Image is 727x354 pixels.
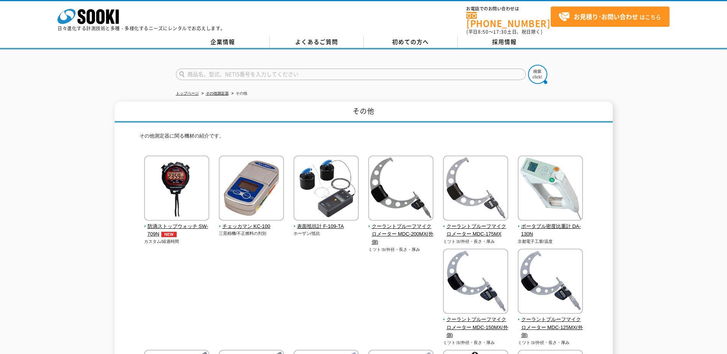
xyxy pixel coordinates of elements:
[478,28,489,35] span: 8:50
[144,156,209,223] img: 防滴ストップウォッチ SW-709N
[493,28,507,35] span: 17:30
[115,102,613,123] h1: その他
[294,156,359,223] img: 表面抵抗計 F-109-TA
[368,246,434,253] p: ミツトヨ/外径・長さ・厚み
[466,12,551,28] a: [PHONE_NUMBER]
[443,308,509,339] a: クーラントプルーフマイクロメーター MDC-150MX(外側)
[270,36,364,48] a: よくあるご質問
[443,156,508,223] img: クーラントプルーフマイクロメーター MDC-175MX
[139,132,588,144] p: その他測定器に関る機材の紹介です。
[443,223,509,239] span: クーラントプルーフマイクロメーター MDC-175MX
[219,230,284,237] p: 三晃精機/不正燃料の判別
[219,156,284,223] img: チェッカマン KC-100
[458,36,551,48] a: 採用情報
[159,232,179,237] img: NEW
[176,69,526,80] input: 商品名、型式、NETIS番号を入力してください
[219,223,284,231] span: チェッカマン KC-100
[558,11,661,23] span: はこちら
[294,215,359,231] a: 表面抵抗計 F-109-TA
[518,308,583,339] a: クーラントプルーフマイクロメーター MDC-125MX(外側)
[144,238,210,245] p: カスタム/経過時間
[294,223,359,231] span: 表面抵抗計 F-109-TA
[392,38,429,46] span: 初めての方へ
[443,215,509,238] a: クーラントプルーフマイクロメーター MDC-175MX
[368,223,434,246] span: クーラントプルーフマイクロメーター MDC-200MX(外側)
[294,230,359,237] p: ホーザン/抵抗
[443,316,509,339] span: クーラントプルーフマイクロメーター MDC-150MX(外側)
[219,215,284,231] a: チェッカマン KC-100
[518,215,583,238] a: ポータブル密度比重計 DA-130N
[206,91,229,95] a: その他測定器
[368,156,433,223] img: クーラントプルーフマイクロメーター MDC-200MX(外側)
[518,316,583,339] span: クーラントプルーフマイクロメーター MDC-125MX(外側)
[466,7,551,11] span: お電話でのお問い合わせは
[176,91,199,95] a: トップページ
[518,339,583,346] p: ミツトヨ/外径・長さ・厚み
[443,238,509,245] p: ミツトヨ/外径・長さ・厚み
[364,36,458,48] a: 初めての方へ
[443,249,508,316] img: クーラントプルーフマイクロメーター MDC-150MX(外側)
[466,28,542,35] span: (平日 ～ 土日、祝日除く)
[574,12,638,21] strong: お見積り･お問い合わせ
[443,339,509,346] p: ミツトヨ/外径・長さ・厚み
[528,65,547,84] img: btn_search.png
[57,26,225,31] p: 日々進化する計測技術と多種・多様化するニーズにレンタルでお応えします。
[176,36,270,48] a: 企業情報
[368,215,434,246] a: クーラントプルーフマイクロメーター MDC-200MX(外側)
[518,223,583,239] span: ポータブル密度比重計 DA-130N
[518,238,583,245] p: 京都電子工業/温度
[230,90,247,98] li: その他
[518,249,583,316] img: クーラントプルーフマイクロメーター MDC-125MX(外側)
[144,215,210,238] a: 防滴ストップウォッチ SW-709NNEW
[551,7,670,27] a: お見積り･お問い合わせはこちら
[518,156,583,223] img: ポータブル密度比重計 DA-130N
[144,223,210,239] span: 防滴ストップウォッチ SW-709N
